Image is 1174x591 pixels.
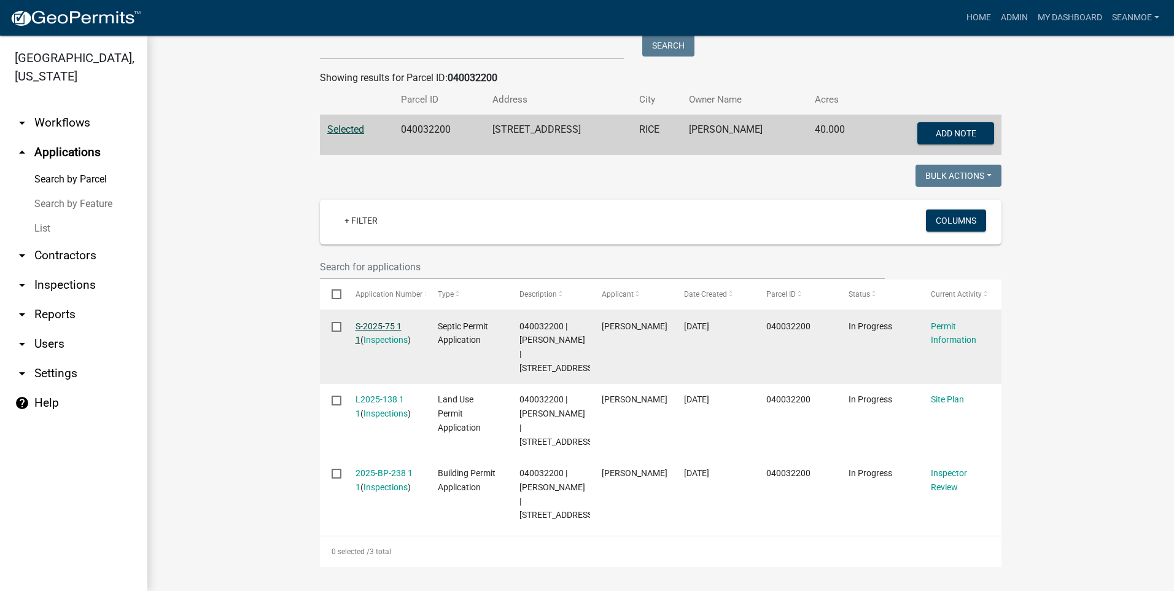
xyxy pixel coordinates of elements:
[448,72,497,84] strong: 040032200
[356,290,422,299] span: Application Number
[935,128,976,138] span: Add Note
[320,71,1001,85] div: Showing results for Parcel ID:
[485,115,632,155] td: [STREET_ADDRESS]
[356,321,402,345] a: S-2025-75 1 1
[684,394,709,404] span: 08/30/2025
[602,290,634,299] span: Applicant
[807,85,871,114] th: Acres
[15,307,29,322] i: arrow_drop_down
[996,6,1033,29] a: Admin
[394,85,485,114] th: Parcel ID
[363,335,408,345] a: Inspections
[356,394,404,418] a: L2025-138 1 1
[335,209,387,232] a: + Filter
[320,280,343,309] datatable-header-cell: Select
[849,290,870,299] span: Status
[15,115,29,130] i: arrow_drop_down
[1107,6,1164,29] a: SeanMoe
[1033,6,1107,29] a: My Dashboard
[426,280,508,309] datatable-header-cell: Type
[642,34,694,57] button: Search
[332,547,370,556] span: 0 selected /
[849,394,892,404] span: In Progress
[327,123,364,135] a: Selected
[682,85,807,114] th: Owner Name
[931,321,976,345] a: Permit Information
[602,468,667,478] span: Jesse Brenny
[602,321,667,331] span: Jesse Brenny
[632,115,682,155] td: RICE
[684,321,709,331] span: 09/20/2025
[15,278,29,292] i: arrow_drop_down
[519,321,595,373] span: 040032200 | JESSE BRENNY | 12460 55TH AVE NE
[15,396,29,410] i: help
[684,290,727,299] span: Date Created
[931,290,982,299] span: Current Activity
[320,536,1001,567] div: 3 total
[766,321,811,331] span: 040032200
[766,468,811,478] span: 040032200
[508,280,590,309] datatable-header-cell: Description
[438,290,454,299] span: Type
[590,280,672,309] datatable-header-cell: Applicant
[849,321,892,331] span: In Progress
[931,468,967,492] a: Inspector Review
[682,115,807,155] td: [PERSON_NAME]
[356,393,414,421] div: ( )
[919,280,1001,309] datatable-header-cell: Current Activity
[602,394,667,404] span: Jesse Brenny
[363,409,408,418] a: Inspections
[438,321,488,345] span: Septic Permit Application
[962,6,996,29] a: Home
[766,394,811,404] span: 040032200
[632,85,682,114] th: City
[807,115,871,155] td: 40.000
[15,337,29,351] i: arrow_drop_down
[519,290,557,299] span: Description
[394,115,485,155] td: 040032200
[926,209,986,232] button: Columns
[356,466,414,495] div: ( )
[320,254,885,280] input: Search for applications
[15,145,29,160] i: arrow_drop_up
[485,85,632,114] th: Address
[755,280,837,309] datatable-header-cell: Parcel ID
[15,366,29,381] i: arrow_drop_down
[837,280,919,309] datatable-header-cell: Status
[363,482,408,492] a: Inspections
[519,394,595,446] span: 040032200 | JESSE BRENNY | 12460 55TH AVE NE
[438,468,496,492] span: Building Permit Application
[343,280,426,309] datatable-header-cell: Application Number
[519,468,595,520] span: 040032200 | JESSE BRENNY | 12460 55TH AVE NE
[917,122,994,144] button: Add Note
[356,468,413,492] a: 2025-BP-238 1 1
[684,468,709,478] span: 08/30/2025
[672,280,755,309] datatable-header-cell: Date Created
[438,394,481,432] span: Land Use Permit Application
[356,319,414,348] div: ( )
[931,394,964,404] a: Site Plan
[766,290,796,299] span: Parcel ID
[915,165,1001,187] button: Bulk Actions
[849,468,892,478] span: In Progress
[15,248,29,263] i: arrow_drop_down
